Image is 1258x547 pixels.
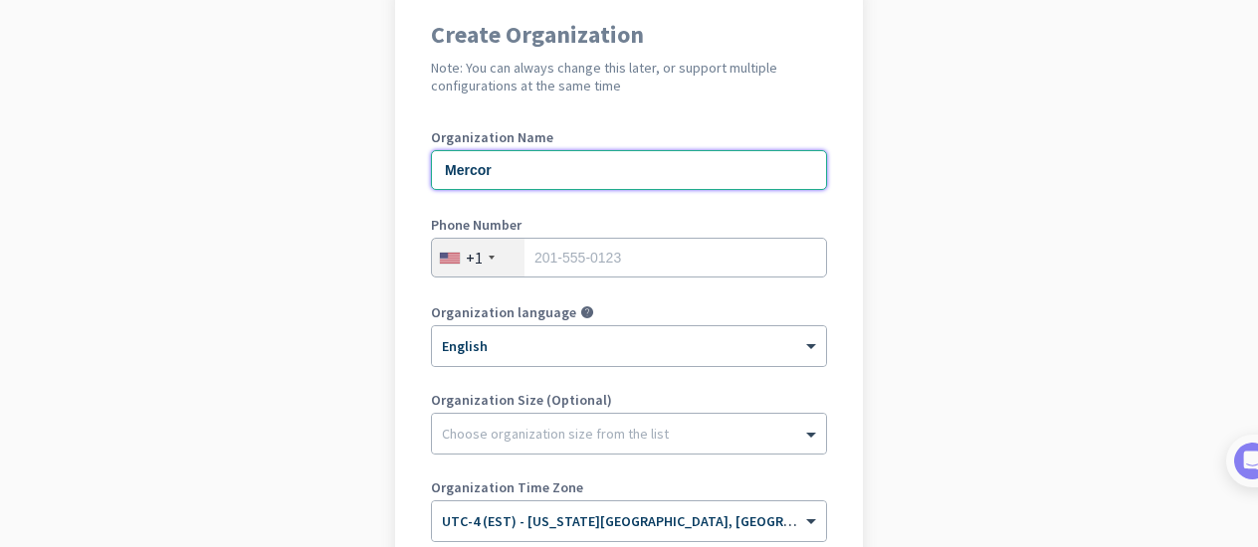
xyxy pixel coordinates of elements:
h2: Note: You can always change this later, or support multiple configurations at the same time [431,59,827,94]
h1: Create Organization [431,23,827,47]
label: Organization Name [431,130,827,144]
label: Organization language [431,305,576,319]
label: Organization Size (Optional) [431,393,827,407]
div: +1 [466,248,483,268]
input: What is the name of your organization? [431,150,827,190]
label: Organization Time Zone [431,480,827,494]
label: Phone Number [431,218,827,232]
input: 201-555-0123 [431,238,827,277]
i: help [580,305,594,319]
